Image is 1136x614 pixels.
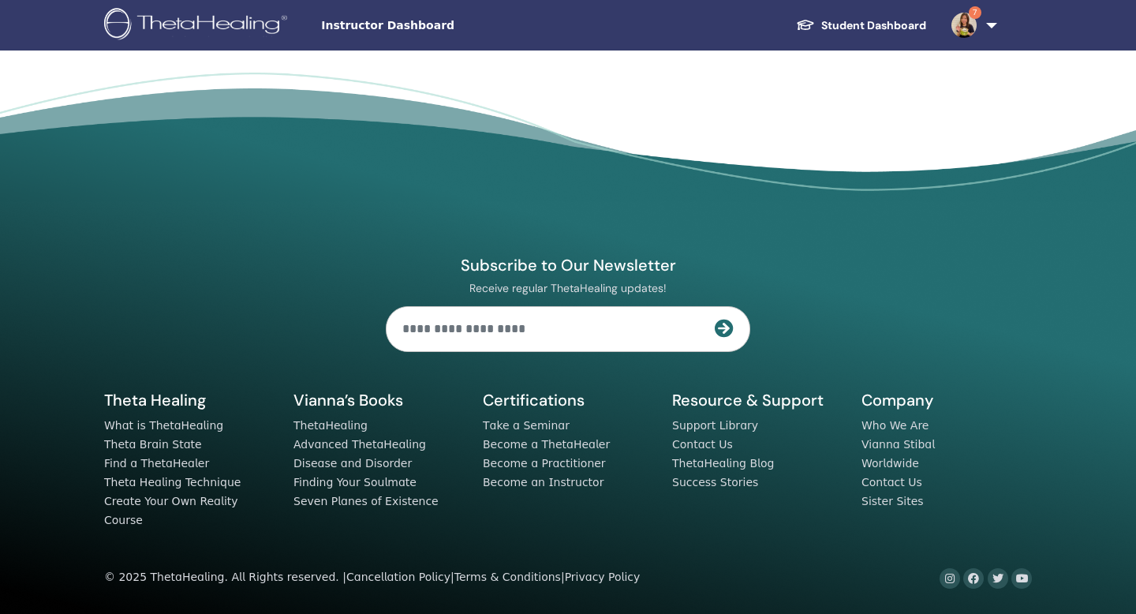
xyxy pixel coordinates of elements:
[386,255,750,275] h4: Subscribe to Our Newsletter
[969,6,981,19] span: 7
[483,390,653,410] h5: Certifications
[104,438,202,451] a: Theta Brain State
[386,281,750,295] p: Receive regular ThetaHealing updates!
[483,438,610,451] a: Become a ThetaHealer
[321,17,558,34] span: Instructor Dashboard
[104,419,223,432] a: What is ThetaHealing
[104,390,275,410] h5: Theta Healing
[672,476,758,489] a: Success Stories
[861,419,929,432] a: Who We Are
[783,11,939,40] a: Student Dashboard
[565,571,641,583] a: Privacy Policy
[483,457,606,470] a: Become a Practitioner
[454,571,561,583] a: Terms & Conditions
[104,457,209,470] a: Find a ThetaHealer
[951,13,977,38] img: default.jpg
[293,438,426,451] a: Advanced ThetaHealing
[293,457,412,470] a: Disease and Disorder
[672,438,733,451] a: Contact Us
[293,419,368,432] a: ThetaHealing
[672,390,843,410] h5: Resource & Support
[672,419,758,432] a: Support Library
[861,476,922,489] a: Contact Us
[346,571,450,583] a: Cancellation Policy
[483,476,603,489] a: Become an Instructor
[104,8,293,43] img: logo.png
[104,568,640,587] div: © 2025 ThetaHealing. All Rights reserved. | | |
[861,438,935,451] a: Vianna Stibal
[293,476,417,489] a: Finding Your Soulmate
[104,476,241,489] a: Theta Healing Technique
[861,390,1032,410] h5: Company
[104,495,238,526] a: Create Your Own Reality Course
[796,18,815,32] img: graduation-cap-white.svg
[861,495,924,507] a: Sister Sites
[293,390,464,410] h5: Vianna’s Books
[672,457,774,470] a: ThetaHealing Blog
[483,419,570,432] a: Take a Seminar
[293,495,439,507] a: Seven Planes of Existence
[861,457,919,470] a: Worldwide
